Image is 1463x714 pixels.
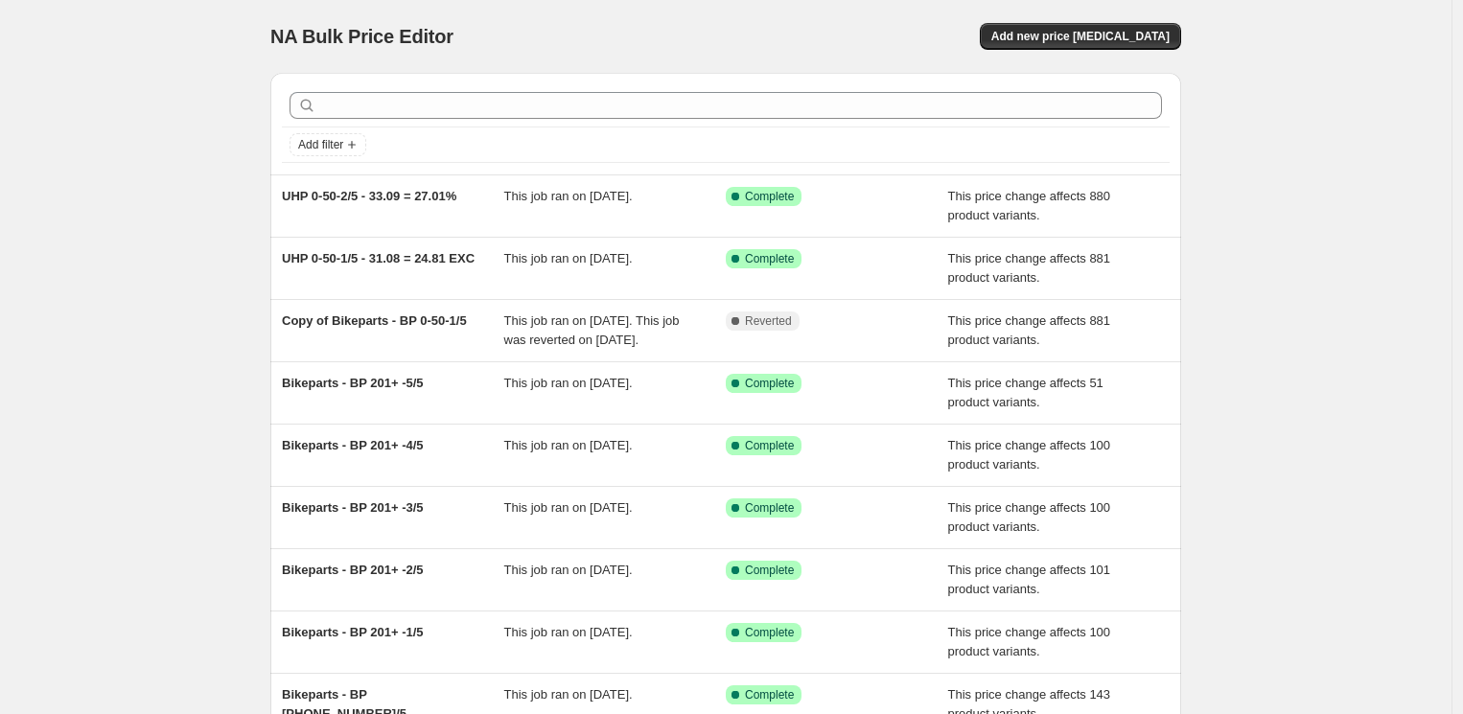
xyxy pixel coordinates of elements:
[298,137,343,152] span: Add filter
[745,625,794,640] span: Complete
[948,625,1111,658] span: This price change affects 100 product variants.
[504,438,633,452] span: This job ran on [DATE].
[745,500,794,516] span: Complete
[745,313,792,329] span: Reverted
[948,251,1111,285] span: This price change affects 881 product variants.
[745,563,794,578] span: Complete
[504,563,633,577] span: This job ran on [DATE].
[504,313,680,347] span: This job ran on [DATE]. This job was reverted on [DATE].
[504,376,633,390] span: This job ran on [DATE].
[948,438,1111,472] span: This price change affects 100 product variants.
[504,500,633,515] span: This job ran on [DATE].
[745,438,794,453] span: Complete
[504,625,633,639] span: This job ran on [DATE].
[282,500,424,515] span: Bikeparts - BP 201+ -3/5
[745,189,794,204] span: Complete
[948,500,1111,534] span: This price change affects 100 product variants.
[948,313,1111,347] span: This price change affects 881 product variants.
[282,189,456,203] span: UHP 0-50-2/5 - 33.09 = 27.01%
[282,438,424,452] span: Bikeparts - BP 201+ -4/5
[745,687,794,702] span: Complete
[282,563,424,577] span: Bikeparts - BP 201+ -2/5
[504,687,633,702] span: This job ran on [DATE].
[948,563,1111,596] span: This price change affects 101 product variants.
[282,251,475,265] span: UHP 0-50-1/5 - 31.08 = 24.81 EXC
[290,133,366,156] button: Add filter
[270,26,453,47] span: NA Bulk Price Editor
[282,625,424,639] span: Bikeparts - BP 201+ -1/5
[504,251,633,265] span: This job ran on [DATE].
[745,251,794,266] span: Complete
[991,29,1170,44] span: Add new price [MEDICAL_DATA]
[948,189,1111,222] span: This price change affects 880 product variants.
[282,376,424,390] span: Bikeparts - BP 201+ -5/5
[504,189,633,203] span: This job ran on [DATE].
[980,23,1181,50] button: Add new price [MEDICAL_DATA]
[948,376,1103,409] span: This price change affects 51 product variants.
[282,313,467,328] span: Copy of Bikeparts - BP 0-50-1/5
[745,376,794,391] span: Complete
